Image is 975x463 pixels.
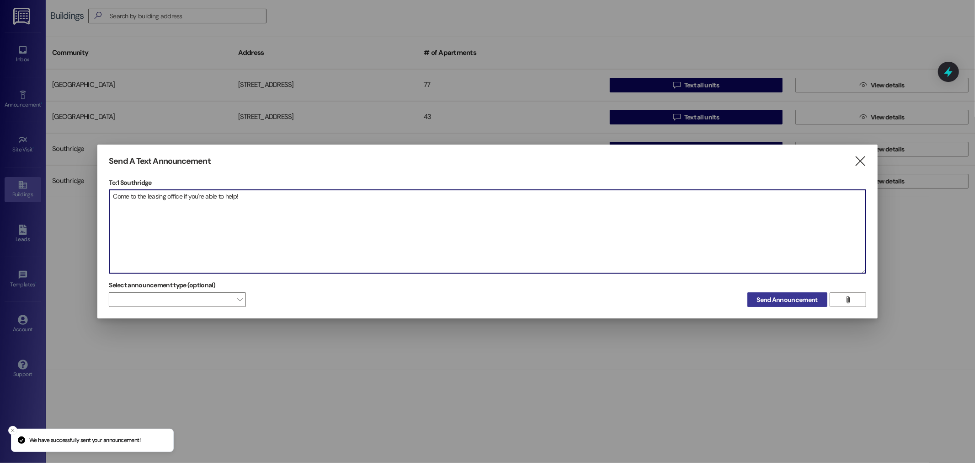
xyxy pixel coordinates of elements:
button: Close toast [8,426,17,435]
i:  [844,296,851,303]
label: Select announcement type (optional) [109,278,216,292]
div: Come to the leasing office if you're able to help! [109,189,866,274]
textarea: Come to the leasing office if you're able to help! [109,190,865,273]
span: Send Announcement [757,295,818,305]
p: To: 1 Southridge [109,178,866,187]
i:  [854,156,866,166]
button: Send Announcement [747,292,827,307]
p: We have successfully sent your announcement! [29,436,140,445]
h3: Send A Text Announcement [109,156,210,167]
